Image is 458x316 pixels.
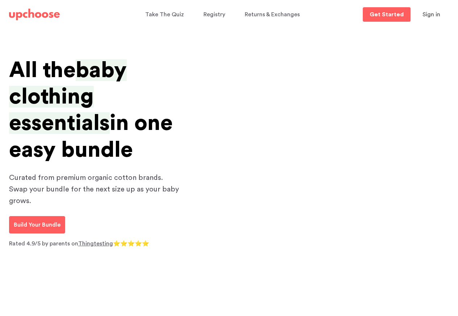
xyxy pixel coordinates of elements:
[14,220,60,229] p: Build Your Bundle
[9,9,60,20] img: UpChoose
[423,12,440,17] span: Sign in
[9,241,78,247] span: Rated 4.9/5 by parents on
[9,112,173,160] span: in one easy bundle
[113,241,149,247] span: ⭐⭐⭐⭐⭐
[245,12,300,17] span: Returns & Exchanges
[145,8,186,22] a: Take The Quiz
[413,7,449,22] button: Sign in
[78,241,113,247] a: Thingtesting
[9,59,127,134] span: baby clothing essentials
[9,172,183,207] p: Curated from premium organic cotton brands. Swap your bundle for the next size up as your baby gr...
[9,59,76,81] span: All the
[363,7,411,22] a: Get Started
[145,12,184,17] span: Take The Quiz
[370,12,404,17] p: Get Started
[203,12,225,17] span: Registry
[203,8,227,22] a: Registry
[9,216,65,233] a: Build Your Bundle
[245,8,302,22] a: Returns & Exchanges
[9,7,60,22] a: UpChoose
